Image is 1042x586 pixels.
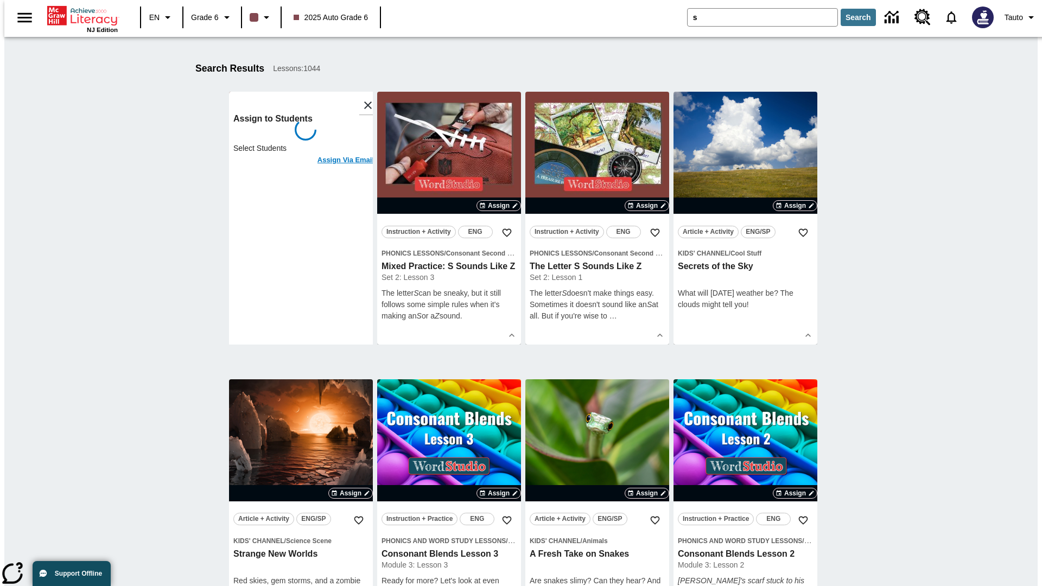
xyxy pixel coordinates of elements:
span: Article + Activity [238,513,289,525]
a: Notifications [937,3,965,31]
span: Topic: Phonics and Word Study Lessons/Consonant Blends [678,535,813,546]
em: Z [435,311,440,320]
button: Assign Choose Dates [625,488,669,499]
button: Instruction + Practice [382,513,458,525]
span: Topic: Phonics Lessons/Consonant Second Sounds [382,247,517,259]
button: Article + Activity [678,226,739,238]
span: Lessons : 1044 [273,63,320,74]
button: Assign Via Email [314,154,377,169]
button: Grade: Grade 6, Select a grade [187,8,238,27]
button: Add to Favorites [793,511,813,530]
span: / [444,250,446,257]
span: Topic: Kids' Channel/Animals [530,535,665,546]
span: Phonics Lessons [530,250,592,257]
span: Consonant Second Sounds [594,250,679,257]
span: ENG/SP [746,226,770,238]
button: Show Details [800,327,816,343]
p: Select Students [233,143,377,154]
span: EN [149,12,160,23]
h6: Assign to Students [233,111,377,126]
span: Instruction + Practice [683,513,749,525]
div: lesson details [674,92,817,345]
span: ENG [617,226,631,238]
div: lesson details [525,92,669,345]
button: Add to Favorites [645,223,665,243]
div: lesson details [229,92,373,345]
span: 2025 Auto Grade 6 [294,12,368,23]
span: Article + Activity [683,226,734,238]
div: Home [47,4,118,33]
span: Consonant Blends [508,537,566,545]
button: ENG [606,226,641,238]
em: S [417,311,422,320]
span: Instruction + Activity [386,226,451,238]
span: / [592,250,594,257]
span: ENG/SP [301,513,326,525]
p: The letter doesn't make things easy. Sometimes it doesn't sound like an at all. But if you're wis... [530,288,665,322]
span: ENG [468,226,482,238]
span: Instruction + Practice [386,513,453,525]
h3: Consonant Blends Lesson 2 [678,549,813,560]
button: Support Offline [33,561,111,586]
button: Add to Favorites [793,223,813,243]
span: ENG [766,513,780,525]
a: Data Center [878,3,908,33]
span: Article + Activity [535,513,586,525]
span: Assign [784,488,806,498]
p: The letter can be sneaky, but it still follows some simple rules when it's making an or a sound. [382,288,517,322]
h3: Consonant Blends Lesson 3 [382,549,517,560]
span: Assign [784,201,806,211]
button: Assign Choose Dates [476,488,521,499]
em: S [647,300,652,309]
button: Assign Choose Dates [328,488,373,499]
a: Resource Center, Will open in new tab [908,3,937,32]
span: / [802,536,811,545]
span: Topic: Phonics Lessons/Consonant Second Sounds [530,247,665,259]
h6: Assign Via Email [317,154,374,167]
span: Support Offline [55,570,102,577]
button: Instruction + Activity [382,226,456,238]
button: Assign Choose Dates [625,200,669,211]
button: Show Details [504,327,520,343]
span: / [284,537,286,545]
em: S [562,289,567,297]
span: Assign [488,488,510,498]
span: Assign [488,201,510,211]
p: What will [DATE] weather be? The clouds might tell you! [678,288,813,310]
span: Cool Stuff [730,250,761,257]
span: … [609,311,617,320]
button: Article + Activity [233,513,294,525]
span: Kids' Channel [530,537,581,545]
span: Science Scene [286,537,332,545]
div: lesson details [377,92,521,345]
span: Tauto [1005,12,1023,23]
span: Kids' Channel [233,537,284,545]
h3: The Letter S Sounds Like Z [530,261,665,272]
img: Avatar [972,7,994,28]
button: Class color is dark brown. Change class color [245,8,277,27]
button: ENG/SP [296,513,331,525]
button: Show Details [652,327,668,343]
button: Add to Favorites [349,511,368,530]
span: Topic: Kids' Channel/Cool Stuff [678,247,813,259]
span: Kids' Channel [678,250,729,257]
button: ENG [460,513,494,525]
button: Close [359,96,377,114]
span: Assign [636,201,658,211]
button: Add to Favorites [497,511,517,530]
span: Phonics Lessons [382,250,444,257]
span: Animals [582,537,608,545]
span: Instruction + Activity [535,226,599,238]
button: Assign Choose Dates [773,488,817,499]
button: Assign Choose Dates [476,200,521,211]
h1: Search Results [195,63,264,74]
span: Grade 6 [191,12,219,23]
span: Assign [340,488,361,498]
span: Phonics and Word Study Lessons [678,537,802,545]
button: Add to Favorites [497,223,517,243]
span: Topic: Kids' Channel/Science Scene [233,535,368,546]
button: Search [841,9,876,26]
h3: Secrets of the Sky [678,261,813,272]
span: NJ Edition [87,27,118,33]
span: Assign [636,488,658,498]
